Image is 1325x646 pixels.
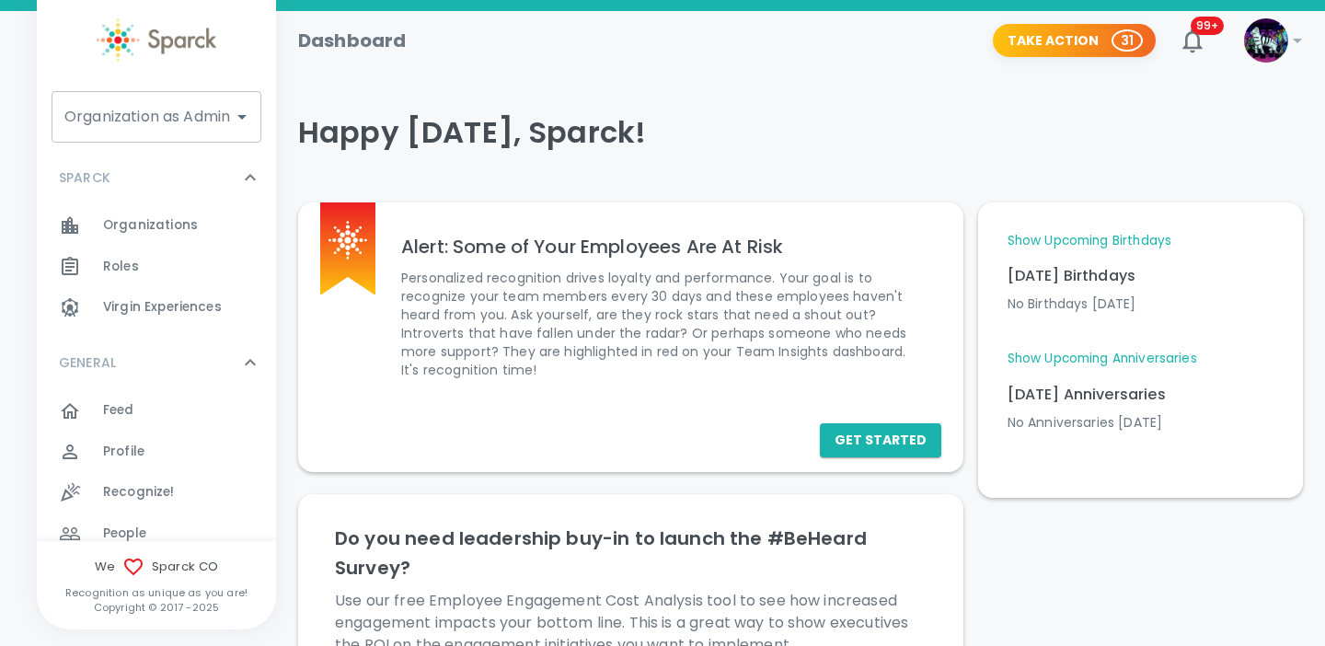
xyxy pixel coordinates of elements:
[59,168,110,187] p: SPARCK
[37,472,276,513] a: Recognize!
[298,114,1303,151] h4: Happy [DATE], Sparck!
[335,524,927,583] h6: Do you need leadership buy-in to launch the #BeHeard Survey?
[103,298,222,317] span: Virgin Experiences
[1008,384,1273,406] p: [DATE] Anniversaries
[1191,17,1224,35] span: 99+
[401,269,927,379] p: Personalized recognition drives loyalty and performance. Your goal is to recognize your team memb...
[103,443,144,461] span: Profile
[97,18,216,62] img: Sparck logo
[1121,31,1134,50] p: 31
[1008,232,1171,250] a: Show Upcoming Birthdays
[1244,18,1288,63] img: Picture of Sparck
[229,104,255,130] button: Open
[37,585,276,600] p: Recognition as unique as you are!
[37,390,276,431] a: Feed
[103,483,175,502] span: Recognize!
[1008,265,1273,287] p: [DATE] Birthdays
[298,26,406,55] h1: Dashboard
[1008,413,1273,432] p: No Anniversaries [DATE]
[1008,294,1273,313] p: No Birthdays [DATE]
[37,18,276,62] a: Sparck logo
[37,600,276,615] p: Copyright © 2017 - 2025
[59,353,116,372] p: GENERAL
[37,556,276,578] span: We Sparck CO
[103,258,139,276] span: Roles
[401,232,927,261] h6: Alert: Some of Your Employees Are At Risk
[37,287,276,328] a: Virgin Experiences
[993,24,1156,58] button: Take Action 31
[820,423,941,457] button: Get Started
[37,335,276,390] div: GENERAL
[37,513,276,554] a: People
[328,221,367,260] img: Sparck logo
[37,205,276,335] div: SPARCK
[37,432,276,472] a: Profile
[103,401,134,420] span: Feed
[103,216,198,235] span: Organizations
[1008,350,1197,368] a: Show Upcoming Anniversaries
[37,247,276,287] a: Roles
[1170,18,1215,63] button: 99+
[103,525,146,543] span: People
[37,205,276,246] a: Organizations
[37,150,276,205] div: SPARCK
